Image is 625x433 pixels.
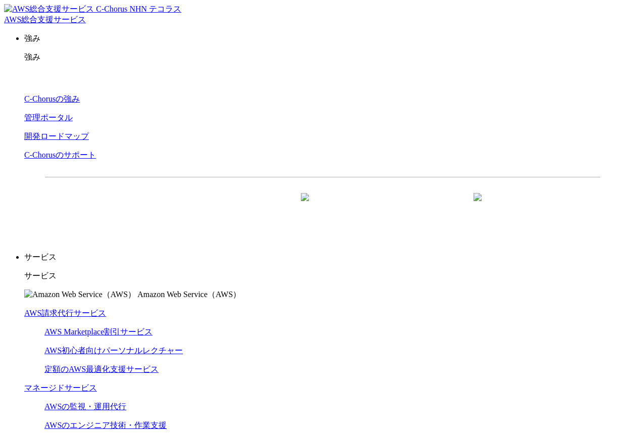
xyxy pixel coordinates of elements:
a: 定額のAWS最適化支援サービス [44,365,159,373]
a: 管理ポータル [24,113,73,122]
img: Amazon Web Service（AWS） [24,290,136,300]
a: AWS初心者向けパーソナルレクチャー [44,346,183,355]
p: サービス [24,252,621,263]
a: AWS請求代行サービス [24,309,106,317]
p: 強み [24,33,621,44]
a: AWSの監視・運用代行 [44,402,126,411]
img: 矢印 [474,193,482,219]
a: AWS総合支援サービス C-Chorus NHN テコラスAWS総合支援サービス [4,5,181,24]
img: 矢印 [301,193,309,219]
a: 開発ロードマップ [24,132,89,140]
p: サービス [24,271,621,281]
a: マネージドサービス [24,383,97,392]
p: 強み [24,52,621,63]
img: AWS総合支援サービス C-Chorus [4,4,128,15]
a: C-Chorusの強み [24,94,80,103]
a: AWSのエンジニア技術・作業支援 [44,421,167,429]
a: まずは相談する [328,194,490,219]
span: Amazon Web Service（AWS） [137,290,241,299]
a: 資料を請求する [155,194,318,219]
a: AWS Marketplace割引サービス [44,327,152,336]
a: C-Chorusのサポート [24,151,96,159]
